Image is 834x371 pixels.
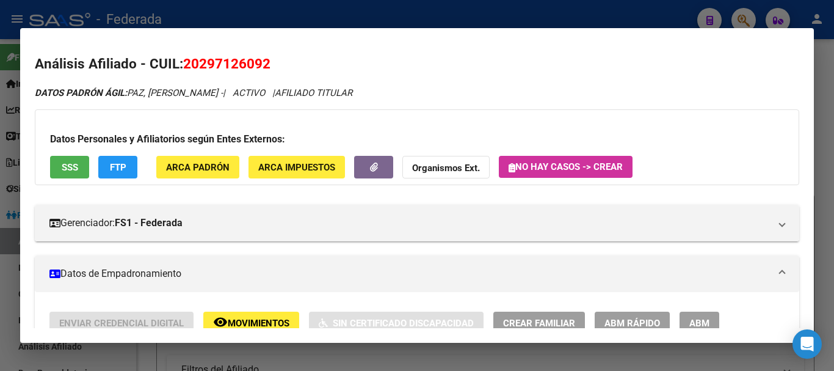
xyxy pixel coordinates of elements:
[35,87,127,98] strong: DATOS PADRÓN ÁGIL:
[59,318,184,329] span: Enviar Credencial Digital
[595,312,670,334] button: ABM Rápido
[503,318,575,329] span: Crear Familiar
[50,156,89,178] button: SSS
[62,162,78,173] span: SSS
[35,54,799,75] h2: Análisis Afiliado - CUIL:
[275,87,352,98] span: AFILIADO TITULAR
[35,205,799,241] mat-expansion-panel-header: Gerenciador:FS1 - Federada
[509,161,623,172] span: No hay casos -> Crear
[110,162,126,173] span: FTP
[604,318,660,329] span: ABM Rápido
[493,312,585,334] button: Crear Familiar
[49,216,770,230] mat-panel-title: Gerenciador:
[98,156,137,178] button: FTP
[203,312,299,334] button: Movimientos
[35,255,799,292] mat-expansion-panel-header: Datos de Empadronamiento
[792,329,822,359] div: Open Intercom Messenger
[156,156,239,178] button: ARCA Padrón
[248,156,345,178] button: ARCA Impuestos
[402,156,490,178] button: Organismos Ext.
[333,318,474,329] span: Sin Certificado Discapacidad
[166,162,230,173] span: ARCA Padrón
[258,162,335,173] span: ARCA Impuestos
[213,315,228,329] mat-icon: remove_red_eye
[115,216,183,230] strong: FS1 - Federada
[35,87,223,98] span: PAZ, [PERSON_NAME] -
[35,87,352,98] i: | ACTIVO |
[412,163,480,174] strong: Organismos Ext.
[499,156,633,178] button: No hay casos -> Crear
[680,312,719,334] button: ABM
[689,318,709,329] span: ABM
[49,312,194,334] button: Enviar Credencial Digital
[228,318,289,329] span: Movimientos
[183,56,270,72] span: 20297126092
[50,132,784,147] h3: Datos Personales y Afiliatorios según Entes Externos:
[49,266,770,281] mat-panel-title: Datos de Empadronamiento
[309,312,484,334] button: Sin Certificado Discapacidad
